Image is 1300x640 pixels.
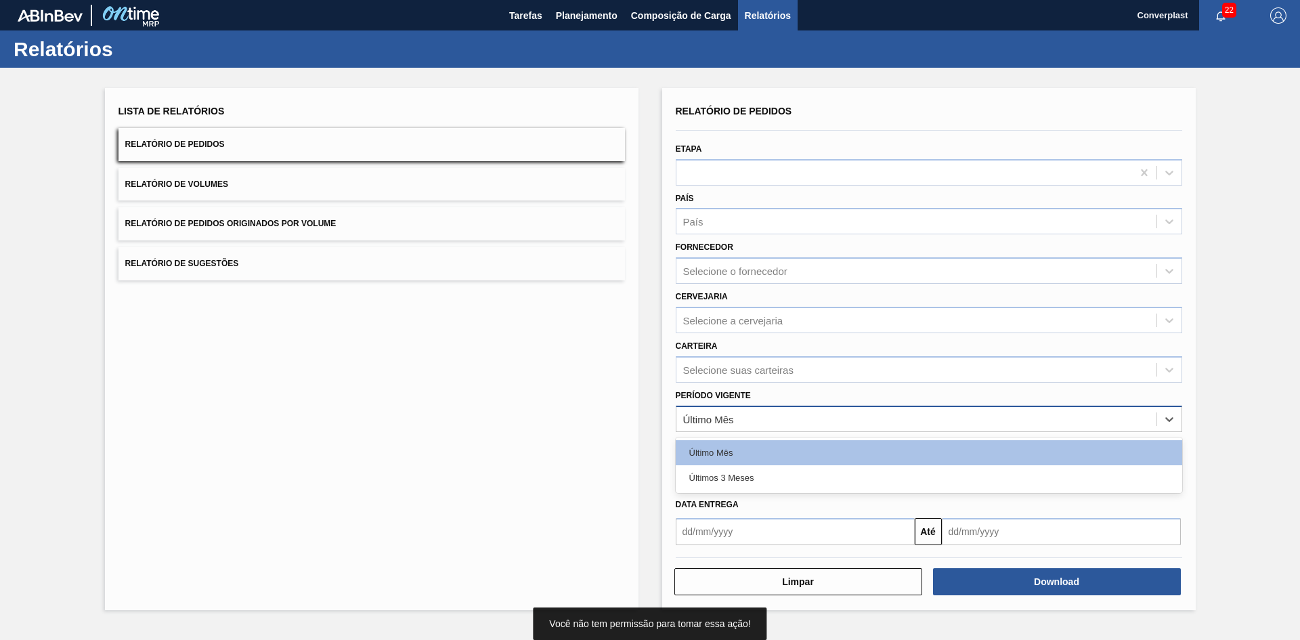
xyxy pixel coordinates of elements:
[118,168,625,201] button: Relatório de Volumes
[676,465,1182,490] div: Últimos 3 Meses
[676,144,702,154] label: Etapa
[676,194,694,203] label: País
[1270,7,1286,24] img: Logout
[631,7,731,24] span: Composição de Carga
[118,106,225,116] span: Lista de Relatórios
[683,314,783,326] div: Selecione a cervejaria
[125,140,225,149] span: Relatório de Pedidos
[676,391,751,400] label: Período Vigente
[676,500,739,509] span: Data entrega
[674,568,922,595] button: Limpar
[125,259,239,268] span: Relatório de Sugestões
[125,179,228,189] span: Relatório de Volumes
[14,41,254,57] h1: Relatórios
[683,216,703,228] div: País
[683,364,794,375] div: Selecione suas carteiras
[683,413,734,425] div: Último Mês
[683,265,787,277] div: Selecione o fornecedor
[676,518,915,545] input: dd/mm/yyyy
[933,568,1181,595] button: Download
[509,7,542,24] span: Tarefas
[549,618,750,629] span: Você não tem permissão para tomar essa ação!
[676,242,733,252] label: Fornecedor
[676,106,792,116] span: Relatório de Pedidos
[676,292,728,301] label: Cervejaria
[676,341,718,351] label: Carteira
[118,207,625,240] button: Relatório de Pedidos Originados por Volume
[942,518,1181,545] input: dd/mm/yyyy
[1199,6,1242,25] button: Notificações
[125,219,337,228] span: Relatório de Pedidos Originados por Volume
[1222,3,1236,18] span: 22
[745,7,791,24] span: Relatórios
[556,7,617,24] span: Planejamento
[18,9,83,22] img: TNhmsLtSVTkK8tSr43FrP2fwEKptu5GPRR3wAAAABJRU5ErkJggg==
[118,247,625,280] button: Relatório de Sugestões
[676,440,1182,465] div: Último Mês
[118,128,625,161] button: Relatório de Pedidos
[915,518,942,545] button: Até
